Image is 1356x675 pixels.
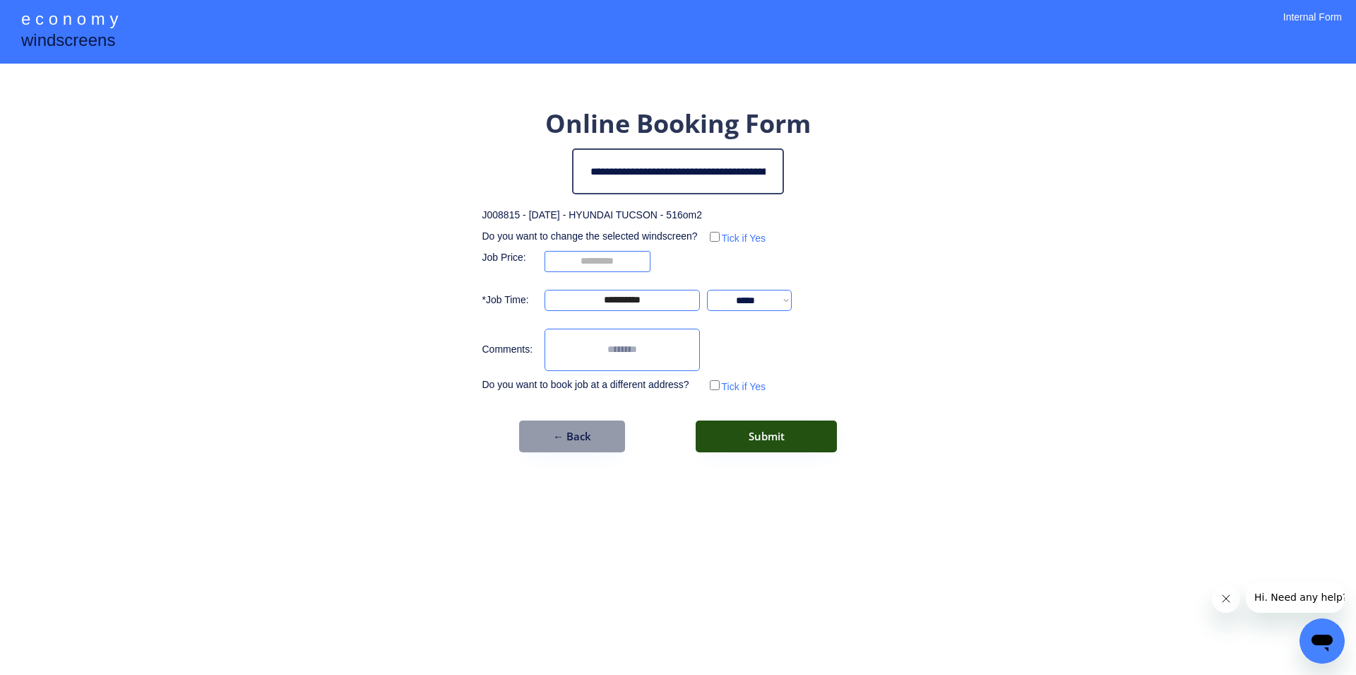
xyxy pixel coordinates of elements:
[722,233,766,244] label: Tick if Yes
[482,209,702,223] div: J008815 - [DATE] - HYUNDAI TUCSON - 516om2
[1246,582,1345,613] iframe: Message from company
[722,381,766,392] label: Tick if Yes
[482,378,700,392] div: Do you want to book job at a different address?
[21,28,115,56] div: windscreens
[1283,11,1342,42] div: Internal Form
[482,230,700,244] div: Do you want to change the selected windscreen?
[1299,618,1345,664] iframe: Button to launch messaging window
[1212,585,1240,613] iframe: Close message
[482,293,537,307] div: *Job Time:
[482,343,537,357] div: Comments:
[21,7,118,34] div: e c o n o m y
[519,421,625,452] button: ← Back
[696,421,837,452] button: Submit
[482,251,537,265] div: Job Price:
[8,10,102,21] span: Hi. Need any help?
[545,106,811,141] div: Online Booking Form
